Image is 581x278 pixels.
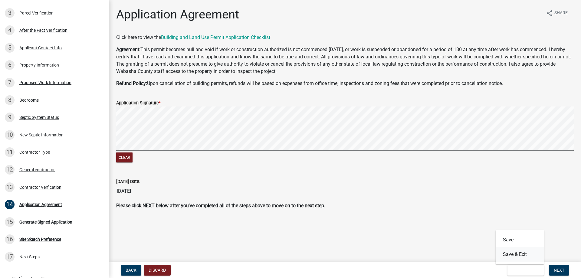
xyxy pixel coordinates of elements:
i: share [546,10,553,17]
div: Site Sketch Preference [19,237,61,241]
span: Save & Exit [512,268,536,273]
label: Application Signature [116,101,161,105]
button: Back [121,265,141,276]
div: 5 [5,43,15,53]
span: Back [126,268,136,273]
div: Septic System Status [19,115,59,119]
div: Application Agreement [19,202,62,207]
div: Parcel Verification [19,11,54,15]
div: 7 [5,78,15,87]
label: [DATE] Date: [116,180,140,184]
div: After the Fact Verification [19,28,67,32]
div: General contractor [19,168,55,172]
div: 6 [5,60,15,70]
div: 17 [5,252,15,262]
span: Next [554,268,564,273]
strong: Please click NEXT below after you've completed all of the steps above to move on to the next step. [116,203,325,208]
a: Building and Land Use Permit Application Checklist [161,34,270,40]
div: Contractor Verfication [19,185,61,189]
div: Applicant Contact Info [19,46,62,50]
div: 11 [5,147,15,157]
button: shareShare [541,7,573,19]
button: Clear [116,152,133,162]
button: Save & Exit [507,265,544,276]
div: Proposed Work Information [19,80,71,85]
div: Contractor Type [19,150,50,154]
p: Upon cancellation of building permits, refunds will be based on expenses from office time, inspec... [116,80,574,87]
div: 3 [5,8,15,18]
div: 10 [5,130,15,140]
button: Save [496,233,544,247]
div: Generate Signed Application [19,220,72,224]
div: 12 [5,165,15,175]
strong: Agreement: [116,47,140,52]
span: Share [554,10,568,17]
p: Click here to view the [116,34,574,41]
div: New Septic Information [19,133,64,137]
p: This permit becomes null and void if work or construction authorized is not commenced [DATE], or ... [116,46,574,75]
strong: Refund Policy: [116,80,147,86]
div: 9 [5,113,15,122]
div: 14 [5,200,15,209]
div: 13 [5,182,15,192]
h1: Application Agreement [116,7,239,22]
div: Save & Exit [496,230,544,264]
div: 4 [5,25,15,35]
div: Property Information [19,63,59,67]
button: Discard [144,265,171,276]
div: 15 [5,217,15,227]
div: Bedrooms [19,98,39,102]
button: Save & Exit [496,247,544,262]
div: 16 [5,234,15,244]
div: 8 [5,95,15,105]
button: Next [549,265,569,276]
